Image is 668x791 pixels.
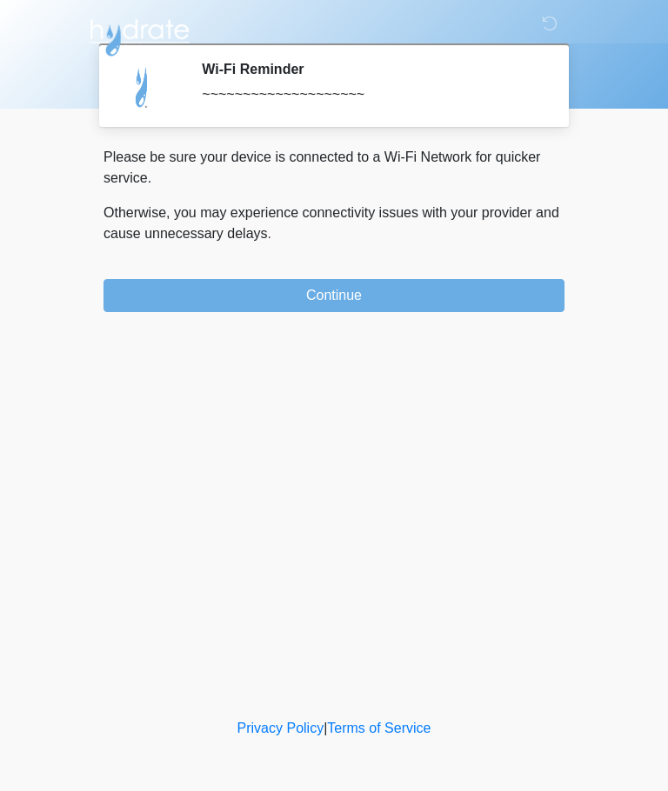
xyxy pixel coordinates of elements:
img: Hydrate IV Bar - Arcadia Logo [86,13,192,57]
p: Otherwise, you may experience connectivity issues with your provider and cause unnecessary delays [104,203,564,244]
button: Continue [104,279,564,312]
img: Agent Avatar [117,61,169,113]
a: | [324,721,327,735]
span: . [268,226,271,241]
div: ~~~~~~~~~~~~~~~~~~~~ [202,84,538,105]
a: Privacy Policy [237,721,324,735]
a: Terms of Service [327,721,431,735]
p: Please be sure your device is connected to a Wi-Fi Network for quicker service. [104,147,564,189]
